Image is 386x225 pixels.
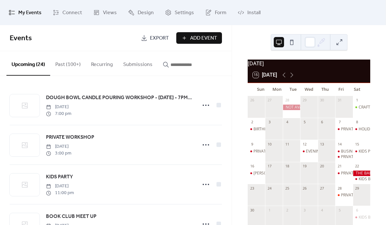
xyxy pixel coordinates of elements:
span: 3:00 pm [46,150,71,157]
a: DOUGH BOWL CANDLE POURING WORKSHOP - [DATE] - 7PM-9PM [46,94,193,102]
div: PRIVATE WORKSHOP [335,154,353,160]
button: Past (100+) [50,51,86,75]
div: 21 [337,164,342,169]
div: 8 [355,120,360,125]
a: Install [233,3,265,23]
div: 19 [302,164,307,169]
div: 7 [337,120,342,125]
div: 20 [320,164,325,169]
div: PRIVATE BIRTHDAY PARTY [253,149,300,154]
a: Settings [160,3,199,23]
div: 29 [302,98,307,103]
div: BUSINESS MEET-UP [335,149,353,154]
div: BIRTHDAY PARTY [253,127,285,132]
span: My Events [18,8,41,18]
div: 1 [267,208,272,212]
div: PRIVATE WORKSHOP [335,192,353,198]
a: Design [123,3,159,23]
div: 15 [355,142,360,146]
div: 13 [320,142,325,146]
div: 10 [267,142,272,146]
button: Add Event [176,32,222,44]
div: 3 [267,120,272,125]
div: 9 [250,142,254,146]
div: 25 [285,186,289,191]
div: [PERSON_NAME] SANTA PARADE [253,171,313,176]
span: Settings [175,8,194,18]
div: 5 [302,120,307,125]
span: [DATE] [46,104,71,110]
div: PRIVATE WORKSHOP [341,154,378,160]
a: BOOK CLUB MEET UP [46,212,96,221]
div: Mon [269,83,285,96]
span: Views [103,8,117,18]
div: EVENING OUTSIDE EVENT - NOT AVAILABLE [306,149,384,154]
span: 7:00 pm [46,110,71,117]
div: THE BARN DOOR STUDIO TURNS 10!!!! [353,171,370,176]
div: BIRTHDAY PARTY [248,127,265,132]
div: 14 [337,142,342,146]
span: 11:00 pm [46,190,74,196]
div: EVENING OUTSIDE EVENT - NOT AVAILABLE [300,149,317,154]
span: [DATE] [46,143,71,150]
div: 27 [267,98,272,103]
a: Views [88,3,122,23]
a: KIDS PARTY [46,173,73,181]
div: Fri [333,83,349,96]
button: Recurring [86,51,118,75]
a: PRIVATE WORKSHOP [46,133,94,142]
div: 4 [320,208,325,212]
div: 29 [355,186,360,191]
div: 22 [355,164,360,169]
div: 27 [320,186,325,191]
div: 31 [337,98,342,103]
div: 30 [320,98,325,103]
div: 18 [285,164,289,169]
span: Install [247,8,261,18]
div: NOT AVAILABLE [283,105,300,110]
div: PRIVATE HOLIDAY PARTY [341,127,386,132]
div: KIDS BIRTHDAY PARTY [353,215,370,220]
div: MILTON SANTA PARADE [248,171,265,176]
a: Form [200,3,231,23]
div: KIDS PARTY [353,149,370,154]
div: 30 [250,208,254,212]
div: PRIVATE WORKSHOP [335,171,353,176]
div: 26 [302,186,307,191]
a: Connect [48,3,87,23]
div: PRIVATE WORKSHOP [341,192,378,198]
div: HOLIDAY PORCH DUO WORKSHOP 6-9PM [353,127,370,132]
div: PRIVATE WORKSHOP [341,171,378,176]
div: KIDS BIRTHDAY PARTY [353,176,370,182]
div: 12 [302,142,307,146]
div: Thu [317,83,333,96]
div: 16 [250,164,254,169]
div: Sat [349,83,365,96]
div: KIDS PARTY [359,149,380,154]
div: BUSINESS MEET-UP [341,149,377,154]
div: 24 [267,186,272,191]
div: 11 [285,142,289,146]
span: Export [150,34,169,42]
button: Upcoming (24) [6,51,50,76]
span: Design [138,8,154,18]
div: CRAFTY HOLIDAY WORKSHOP - SAT 1ST NOV 1-4PM [353,105,370,110]
div: [DATE] [248,60,370,67]
div: Wed [301,83,317,96]
div: PRIVATE BIRTHDAY PARTY [248,149,265,154]
div: 6 [355,208,360,212]
div: 2 [250,120,254,125]
div: 28 [285,98,289,103]
div: 2 [285,208,289,212]
div: Tue [285,83,301,96]
div: 4 [285,120,289,125]
div: 23 [250,186,254,191]
div: 17 [267,164,272,169]
div: Sun [253,83,269,96]
div: PRIVATE HOLIDAY PARTY [335,127,353,132]
div: 26 [250,98,254,103]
